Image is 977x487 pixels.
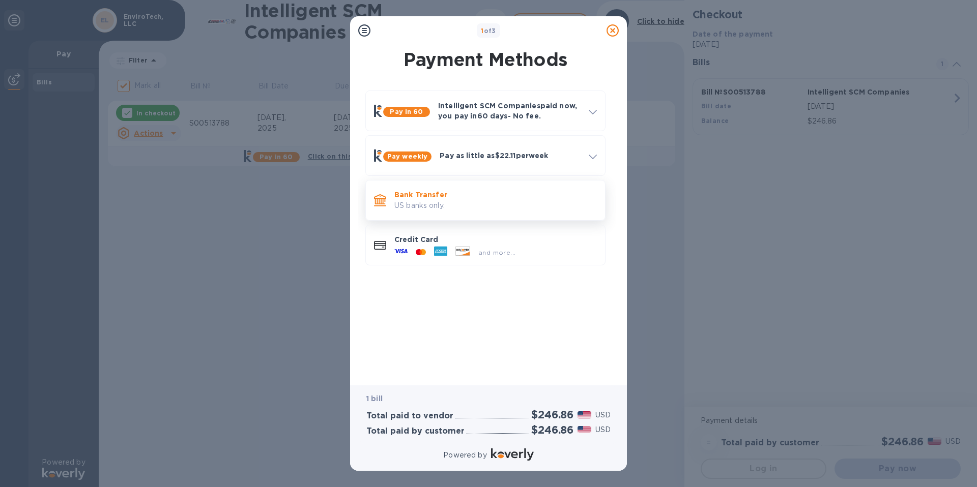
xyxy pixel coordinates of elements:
h2: $246.86 [531,408,573,421]
img: USD [578,411,591,418]
p: Credit Card [394,234,597,245]
b: Pay in 60 [390,108,423,115]
b: Pay weekly [387,153,427,160]
p: US banks only. [394,200,597,211]
p: Intelligent SCM Companies paid now, you pay in 60 days - No fee. [438,101,581,121]
p: USD [595,424,611,435]
p: Bank Transfer [394,190,597,200]
h2: $246.86 [531,423,573,436]
span: and more... [478,249,515,256]
p: Powered by [443,450,486,461]
span: 1 [481,27,483,35]
h3: Total paid to vendor [366,411,453,421]
p: USD [595,410,611,420]
img: Logo [491,448,534,461]
b: 1 bill [366,394,383,403]
img: USD [578,426,591,433]
b: of 3 [481,27,496,35]
p: Pay as little as $22.11 per week [440,150,581,161]
h3: Total paid by customer [366,427,465,436]
h1: Payment Methods [363,49,608,70]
